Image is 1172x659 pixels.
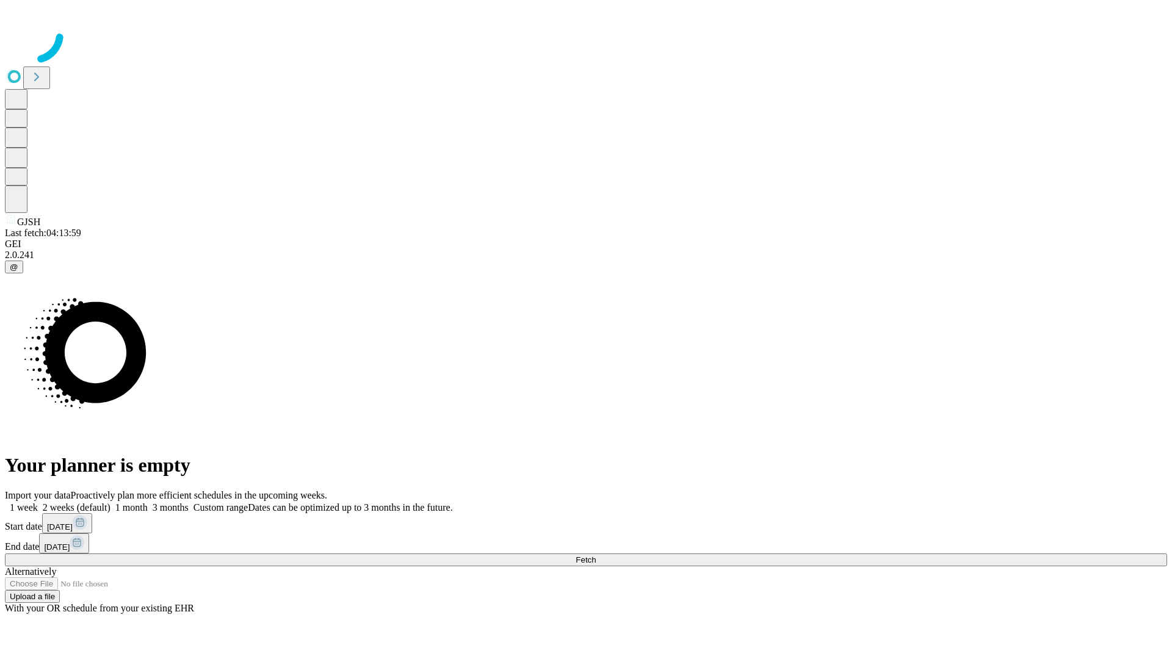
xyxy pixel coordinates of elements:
[5,261,23,273] button: @
[42,513,92,533] button: [DATE]
[5,533,1167,553] div: End date
[5,553,1167,566] button: Fetch
[71,490,327,500] span: Proactively plan more efficient schedules in the upcoming weeks.
[5,239,1167,250] div: GEI
[5,566,56,577] span: Alternatively
[5,490,71,500] span: Import your data
[47,522,73,531] span: [DATE]
[5,228,81,238] span: Last fetch: 04:13:59
[10,502,38,513] span: 1 week
[576,555,596,564] span: Fetch
[5,603,194,613] span: With your OR schedule from your existing EHR
[5,513,1167,533] div: Start date
[5,250,1167,261] div: 2.0.241
[44,542,70,552] span: [DATE]
[248,502,452,513] span: Dates can be optimized up to 3 months in the future.
[10,262,18,272] span: @
[5,454,1167,477] h1: Your planner is empty
[194,502,248,513] span: Custom range
[17,217,40,227] span: GJSH
[43,502,110,513] span: 2 weeks (default)
[115,502,148,513] span: 1 month
[153,502,189,513] span: 3 months
[39,533,89,553] button: [DATE]
[5,590,60,603] button: Upload a file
